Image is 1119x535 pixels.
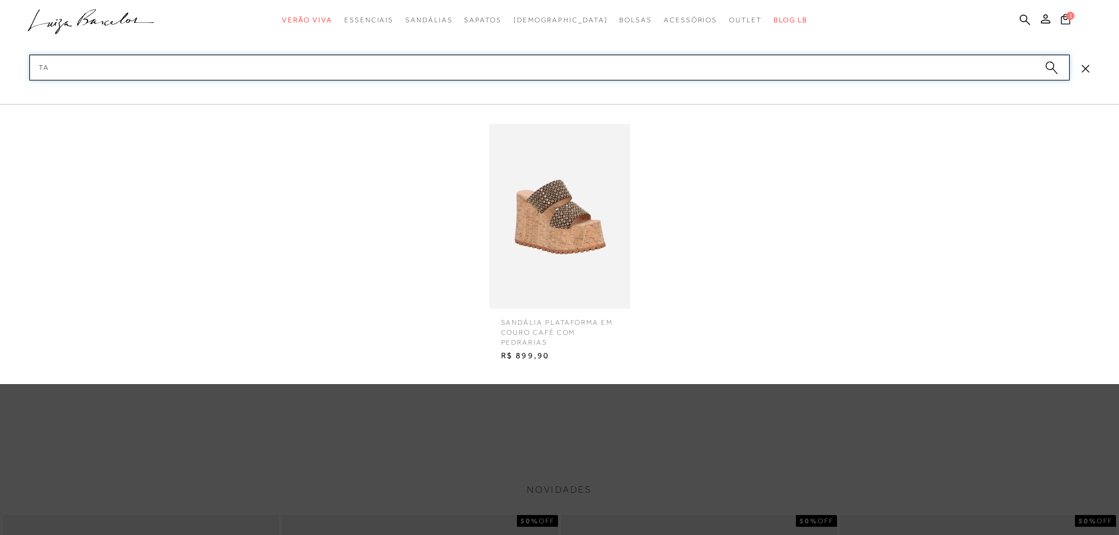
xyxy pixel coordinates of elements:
span: [DEMOGRAPHIC_DATA] [513,16,608,24]
span: Essenciais [344,16,394,24]
span: Bolsas [619,16,652,24]
span: Sandálias [405,16,452,24]
img: SANDÁLIA PLATAFORMA EM COURO CAFÉ COM PEDRARIAS [489,124,630,309]
button: 1 [1057,13,1074,29]
span: R$ 899,90 [492,347,627,365]
span: Outlet [729,16,762,24]
input: Buscar. [29,55,1070,80]
span: BLOG LB [774,16,808,24]
a: categoryNavScreenReaderText [619,9,652,31]
span: Sapatos [464,16,501,24]
a: categoryNavScreenReaderText [729,9,762,31]
span: SANDÁLIA PLATAFORMA EM COURO CAFÉ COM PEDRARIAS [492,309,627,347]
a: categoryNavScreenReaderText [664,9,717,31]
span: Verão Viva [282,16,332,24]
a: BLOG LB [774,9,808,31]
a: SANDÁLIA PLATAFORMA EM COURO CAFÉ COM PEDRARIAS SANDÁLIA PLATAFORMA EM COURO CAFÉ COM PEDRARIAS R... [486,124,633,365]
span: 1 [1066,12,1074,20]
a: categoryNavScreenReaderText [282,9,332,31]
span: Acessórios [664,16,717,24]
a: noSubCategoriesText [513,9,608,31]
a: categoryNavScreenReaderText [344,9,394,31]
a: categoryNavScreenReaderText [405,9,452,31]
a: categoryNavScreenReaderText [464,9,501,31]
